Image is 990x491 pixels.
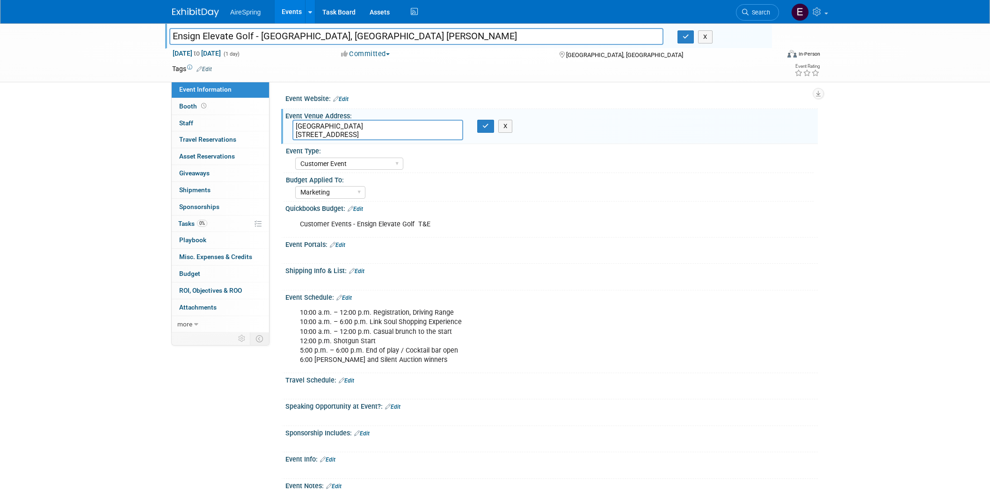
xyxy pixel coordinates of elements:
a: Booth [172,98,269,115]
span: Asset Reservations [179,152,235,160]
div: 10:00 a.m. – 12:00 p.m. Registration, Driving Range 10:00 a.m. – 6:00 p.m. Link Soul Shopping Exp... [293,303,715,369]
a: Edit [320,456,335,463]
span: Event Information [179,86,232,93]
button: X [698,30,713,43]
div: Budget Applied To: [286,173,814,185]
span: Booth not reserved yet [199,102,208,109]
a: Travel Reservations [172,131,269,148]
span: Travel Reservations [179,136,236,143]
a: Edit [197,66,212,72]
a: Edit [333,96,349,102]
span: [DATE] [DATE] [172,49,221,58]
span: Attachments [179,303,217,311]
div: Event Notes: [285,479,818,491]
div: Shipping Info & List: [285,264,818,276]
a: Edit [348,206,363,212]
td: Personalize Event Tab Strip [234,332,250,345]
div: Travel Schedule: [285,373,818,385]
a: Edit [354,430,370,437]
div: Event Rating [794,64,820,69]
td: Tags [172,64,212,73]
span: Budget [179,270,200,277]
div: Event Schedule: [285,290,818,303]
a: Event Information [172,81,269,98]
span: Search [749,9,770,16]
a: Budget [172,266,269,282]
button: Committed [338,49,393,59]
div: Event Format [724,49,820,63]
a: Playbook [172,232,269,248]
span: more [177,320,192,328]
a: Shipments [172,182,269,198]
div: Quickbooks Budget: [285,202,818,214]
div: Event Website: [285,92,818,104]
a: ROI, Objectives & ROO [172,282,269,299]
div: Event Info: [285,452,818,464]
span: Giveaways [179,169,210,177]
a: Sponsorships [172,199,269,215]
a: Edit [336,295,352,301]
a: Attachments [172,299,269,316]
span: Staff [179,119,193,127]
a: Staff [172,115,269,131]
div: Event Portals: [285,238,818,250]
td: Toggle Event Tabs [250,332,269,345]
a: Misc. Expenses & Credits [172,249,269,265]
img: erica arjona [791,3,809,21]
span: AireSpring [230,8,261,16]
a: Search [736,4,779,21]
div: Speaking Opportunity at Event?: [285,399,818,412]
a: Tasks0% [172,216,269,232]
a: more [172,316,269,332]
img: Format-Inperson.png [787,50,797,58]
img: ExhibitDay [172,8,219,17]
a: Edit [326,483,342,490]
div: Customer Events - Ensign Elevate Golf T&E [293,215,715,234]
span: Playbook [179,236,206,244]
span: Tasks [178,220,207,227]
a: Giveaways [172,165,269,181]
div: Sponsorship Includes: [285,426,818,438]
button: X [498,120,513,133]
span: Misc. Expenses & Credits [179,253,252,260]
a: Edit [330,242,345,248]
span: [GEOGRAPHIC_DATA], [GEOGRAPHIC_DATA] [566,51,683,58]
div: In-Person [798,51,820,58]
div: Event Type: [286,144,814,156]
span: Shipments [179,186,211,194]
span: 0% [197,220,207,227]
div: Event Venue Address: [285,109,818,121]
a: Edit [349,268,364,274]
span: Booth [179,102,208,110]
a: Asset Reservations [172,148,269,165]
span: Sponsorships [179,203,219,210]
a: Edit [385,404,400,410]
span: to [192,50,201,57]
a: Edit [339,377,354,384]
span: (1 day) [223,51,240,57]
span: ROI, Objectives & ROO [179,287,242,294]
